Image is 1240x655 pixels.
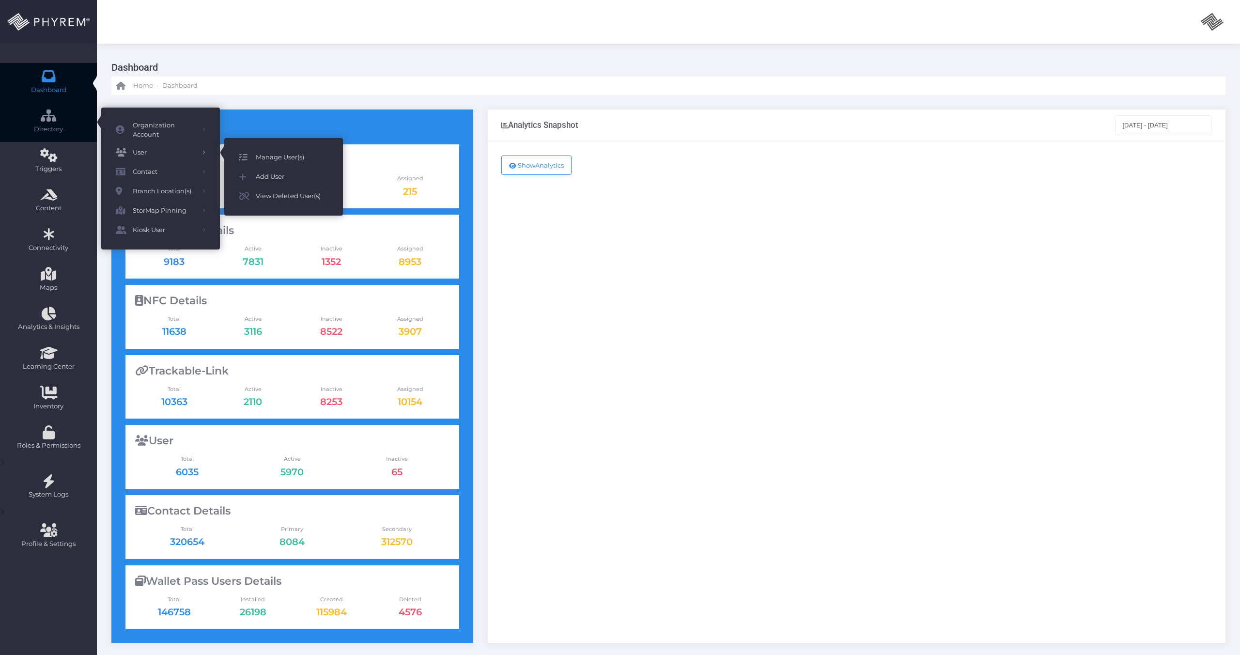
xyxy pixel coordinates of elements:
[292,315,371,323] span: Inactive
[162,77,198,95] a: Dashboard
[391,466,403,478] a: 65
[399,606,422,618] span: 4576
[101,117,220,143] a: Organization Account
[292,595,371,604] span: Created
[322,256,341,267] a: 1352
[155,81,160,91] li: -
[501,156,572,175] button: ShowAnalytics
[21,539,76,549] span: Profile & Settings
[256,171,328,183] span: Add User
[371,174,449,183] span: Assigned
[399,256,421,267] a: 8953
[133,166,196,178] span: Contact
[101,220,220,240] a: Kiosk User
[6,203,91,213] span: Content
[31,85,66,95] span: Dashboard
[176,466,199,478] a: 6035
[316,606,347,618] span: 115984
[135,575,449,588] div: Wallet Pass Users Details
[162,81,198,91] span: Dashboard
[214,385,292,393] span: Active
[214,245,292,253] span: Active
[6,125,91,134] span: Directory
[135,385,214,393] span: Total
[214,315,292,323] span: Active
[243,256,263,267] a: 7831
[1115,115,1212,135] input: Select Date Range
[224,187,343,206] a: View Deleted User(s)
[161,396,187,407] a: 10363
[133,121,196,140] span: Organization Account
[133,185,196,198] span: Branch Location(s)
[40,283,57,293] span: Maps
[162,326,186,337] a: 11638
[133,81,153,91] span: Home
[135,365,449,377] div: Trackable-Link
[292,245,371,253] span: Inactive
[292,385,371,393] span: Inactive
[240,525,344,533] span: Primary
[214,595,292,604] span: Installed
[6,362,91,372] span: Learning Center
[135,455,240,463] span: Total
[6,243,91,253] span: Connectivity
[256,151,328,164] span: Manage User(s)
[224,167,343,187] a: Add User
[135,295,449,307] div: NFC Details
[345,525,450,533] span: Secondary
[518,161,535,169] span: Show
[135,525,240,533] span: Total
[320,396,342,407] a: 8253
[244,396,262,407] a: 2110
[6,322,91,332] span: Analytics & Insights
[280,466,304,478] a: 5970
[371,245,449,253] span: Assigned
[6,164,91,174] span: Triggers
[164,256,185,267] a: 9183
[135,224,449,237] div: QR-Code Details
[279,536,305,547] a: 8084
[101,182,220,201] a: Branch Location(s)
[101,143,220,162] a: User
[403,186,417,197] a: 215
[135,595,214,604] span: Total
[135,435,449,447] div: User
[256,190,328,203] span: View Deleted User(s)
[101,162,220,182] a: Contact
[133,224,196,236] span: Kiosk User
[6,441,91,451] span: Roles & Permissions
[135,315,214,323] span: Total
[158,606,191,618] span: 146758
[240,606,266,618] span: 26198
[371,385,449,393] span: Assigned
[133,146,196,159] span: User
[320,326,342,337] a: 8522
[381,536,413,547] a: 312570
[170,536,204,547] a: 320654
[224,148,343,167] a: Manage User(s)
[6,402,91,411] span: Inventory
[133,204,196,217] span: StorMap Pinning
[101,201,220,220] a: StorMap Pinning
[135,505,449,517] div: Contact Details
[6,490,91,499] span: System Logs
[371,595,449,604] span: Deleted
[398,396,422,407] a: 10154
[116,77,153,95] a: Home
[399,326,422,337] a: 3907
[501,120,578,130] div: Analytics Snapshot
[345,455,450,463] span: Inactive
[240,455,344,463] span: Active
[111,58,1218,77] h3: Dashboard
[244,326,262,337] a: 3116
[371,315,449,323] span: Assigned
